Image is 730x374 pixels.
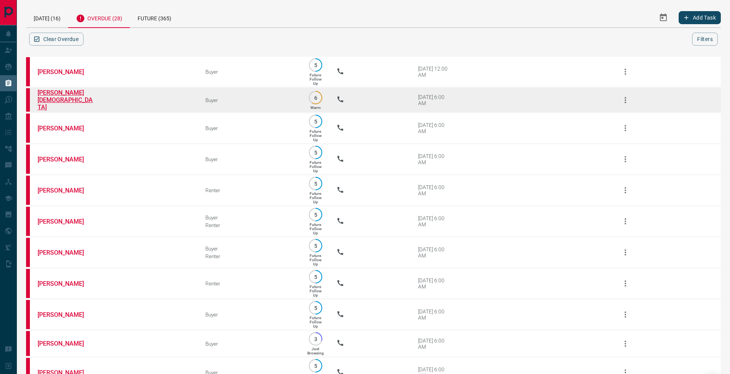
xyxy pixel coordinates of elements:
div: property.ca [26,57,30,86]
a: [PERSON_NAME] [38,156,95,163]
div: property.ca [26,114,30,143]
div: property.ca [26,145,30,174]
div: [DATE] 6:00 AM [418,153,451,165]
p: Future Follow Up [310,129,322,142]
div: property.ca [26,88,30,112]
p: Future Follow Up [310,160,322,173]
p: 5 [313,243,318,249]
a: [PERSON_NAME] [38,187,95,194]
a: [PERSON_NAME] [38,340,95,347]
div: property.ca [26,207,30,236]
div: Buyer [205,156,295,162]
div: Overdue (28) [68,8,130,28]
p: 5 [313,274,318,280]
div: [DATE] (16) [26,8,68,27]
p: 5 [313,181,318,186]
a: [PERSON_NAME][DEMOGRAPHIC_DATA] [38,89,95,111]
button: Filters [692,33,718,46]
p: Future Follow Up [310,285,322,297]
p: Future Follow Up [310,316,322,328]
p: 5 [313,62,318,68]
div: [DATE] 6:00 AM [418,184,451,196]
div: property.ca [26,331,30,356]
div: [DATE] 6:00 AM [418,308,451,321]
p: 5 [313,212,318,217]
p: Future Follow Up [310,73,322,86]
div: Renter [205,222,295,228]
p: 5 [313,119,318,124]
button: Select Date Range [654,8,673,27]
a: [PERSON_NAME] [38,68,95,76]
div: [DATE] 6:00 AM [418,215,451,227]
a: [PERSON_NAME] [38,125,95,132]
div: Future (365) [130,8,179,27]
div: [DATE] 6:00 AM [418,277,451,290]
p: 5 [313,363,318,369]
p: 5 [313,150,318,155]
div: property.ca [26,238,30,267]
a: [PERSON_NAME] [38,280,95,287]
p: Warm [310,105,321,110]
div: Buyer [205,311,295,318]
div: Renter [205,280,295,287]
div: [DATE] 6:00 AM [418,122,451,134]
div: property.ca [26,300,30,329]
div: Buyer [205,214,295,221]
a: [PERSON_NAME] [38,249,95,256]
div: [DATE] 6:00 AM [418,246,451,259]
div: Buyer [205,69,295,75]
div: Renter [205,187,295,193]
div: Buyer [205,125,295,131]
p: 5 [313,305,318,311]
div: [DATE] 12:00 AM [418,66,451,78]
div: Buyer [205,341,295,347]
p: 3 [313,336,318,342]
p: Future Follow Up [310,222,322,235]
a: [PERSON_NAME] [38,311,95,318]
div: Renter [205,253,295,259]
div: Buyer [205,245,295,252]
p: Just Browsing [307,347,324,355]
a: [PERSON_NAME] [38,218,95,225]
div: [DATE] 6:00 AM [418,338,451,350]
p: Future Follow Up [310,191,322,204]
button: Add Task [679,11,721,24]
p: 6 [313,95,318,101]
p: Future Follow Up [310,254,322,266]
div: [DATE] 6:00 AM [418,94,451,106]
button: Clear Overdue [29,33,84,46]
div: property.ca [26,269,30,298]
div: property.ca [26,176,30,205]
div: Buyer [205,97,295,103]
